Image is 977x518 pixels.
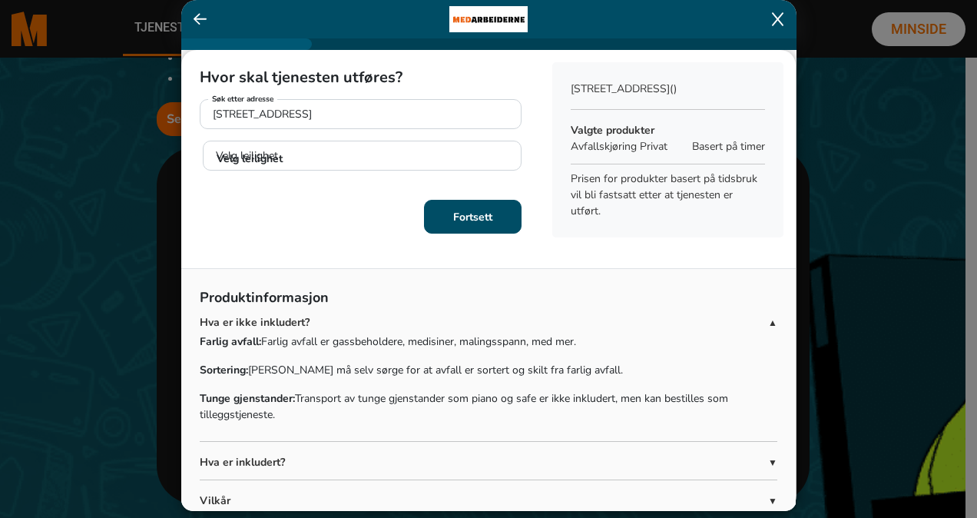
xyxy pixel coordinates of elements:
[200,334,777,350] p: Farlig avfall er gassbeholdere, medisiner, malingsspann, med mer.
[571,171,765,219] p: Prisen for produkter basert på tidsbruk vil bli fastsatt etter at tjenesten er utført.
[200,334,261,349] strong: Farlig avfall:
[692,138,765,154] span: Basert på timer
[200,99,522,129] input: Søk...
[208,94,277,105] label: Søk etter adresse
[200,391,295,406] strong: Tunge gjenstander:
[571,138,684,154] p: Avfallskjøring Privat
[200,454,768,470] p: Hva er inkludert?
[200,68,522,87] h5: Hvor skal tjenesten utføres?
[424,200,522,234] button: Fortsett
[768,494,777,508] span: ▼
[200,363,248,377] strong: Sortering:
[453,210,492,224] b: Fortsett
[200,287,777,314] p: Produktinformasjon
[768,316,777,330] span: ▲
[200,314,768,330] p: Hva er ikke inkludert?
[768,456,777,470] span: ▼
[571,123,654,138] b: Valgte produkter
[200,362,777,378] p: [PERSON_NAME] må selv sørge for at avfall er sortert og skilt fra farlig avfall.
[200,493,768,509] p: Vilkår
[200,390,777,423] p: Transport av tunge gjenstander som piano og safe er ikke inkludert, men kan bestilles som tillegg...
[571,81,765,97] p: [STREET_ADDRESS]
[670,81,677,96] span: ()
